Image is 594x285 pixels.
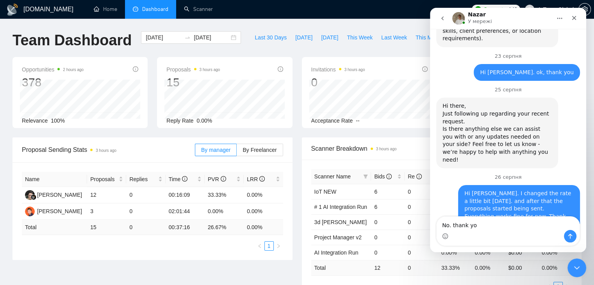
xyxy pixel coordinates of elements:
span: Proposals [90,175,117,183]
span: This Month [416,33,442,42]
td: 0 [405,199,438,214]
td: 0 [371,230,405,245]
span: 100% [51,118,65,124]
button: [DATE] [317,31,342,44]
td: 0.00% [205,203,244,220]
span: Proposal Sending Stats [22,145,195,155]
td: 0.00% [472,245,505,260]
li: Previous Page [255,241,264,251]
td: 0.00% [438,245,472,260]
td: 0.00% [244,187,283,203]
div: [PERSON_NAME] [37,207,82,216]
time: 3 hours ago [344,68,365,72]
td: 0 [126,203,165,220]
span: info-circle [259,176,265,182]
span: Last Week [381,33,407,42]
div: 378 [22,75,84,90]
div: 0 [311,75,365,90]
input: Start date [146,33,181,42]
span: Time [169,176,187,182]
span: right [276,244,281,248]
img: upwork-logo.png [475,6,481,12]
a: DF[PERSON_NAME] [25,191,82,198]
td: 0 [405,214,438,230]
button: [DATE] [291,31,317,44]
td: Total [22,220,87,235]
span: filter [363,174,368,179]
span: info-circle [386,174,392,179]
span: Acceptance Rate [311,118,353,124]
a: AI Integration Run [314,249,359,256]
a: homeHome [94,6,117,12]
button: This Week [342,31,377,44]
span: user [527,7,532,12]
td: 0 [126,220,165,235]
span: Relevance [22,118,48,124]
input: End date [194,33,229,42]
td: 0 [405,245,438,260]
img: OK [25,207,35,216]
li: 1 [264,241,274,251]
iframe: Intercom live chat [430,8,586,252]
td: 33.33% [205,187,244,203]
span: filter [362,171,369,182]
img: DF [25,190,35,200]
td: 12 [87,187,126,203]
td: $ 0.00 [505,260,539,275]
button: This Month [411,31,447,44]
td: Total [311,260,371,275]
button: Last Week [377,31,411,44]
span: Replies [129,175,156,183]
th: Replies [126,172,165,187]
span: Scanner Breakdown [311,144,573,153]
span: This Week [347,33,373,42]
td: 0 [371,245,405,260]
span: By Freelancer [243,147,276,153]
img: logo [6,4,19,16]
time: 3 hours ago [96,148,116,153]
span: 0.00% [197,118,212,124]
li: Next Page [274,241,283,251]
td: 6 [371,199,405,214]
td: 00:16:09 [166,187,205,203]
td: 00:37:16 [166,220,205,235]
td: 6 [371,184,405,199]
a: 1 [265,242,273,250]
td: 3 [87,203,126,220]
time: 2 hours ago [63,68,84,72]
h1: Team Dashboard [12,31,132,50]
span: -- [356,118,359,124]
a: searchScanner [184,6,213,12]
span: to [184,34,191,41]
button: Last 30 Days [250,31,291,44]
a: IoT NEW [314,189,337,195]
span: By manager [201,147,230,153]
span: info-circle [422,66,428,72]
a: # 1 AI Integration Run [314,204,367,210]
span: info-circle [416,174,422,179]
button: left [255,241,264,251]
a: setting [578,6,591,12]
span: info-circle [133,66,138,72]
th: Proposals [87,172,126,187]
td: 0 [371,214,405,230]
span: info-circle [221,176,226,182]
span: swap-right [184,34,191,41]
time: 3 hours ago [200,68,220,72]
td: $0.00 [505,245,539,260]
span: [DATE] [295,33,312,42]
span: Scanner Name [314,173,351,180]
div: 15 [166,75,220,90]
div: [PERSON_NAME] [37,191,82,199]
